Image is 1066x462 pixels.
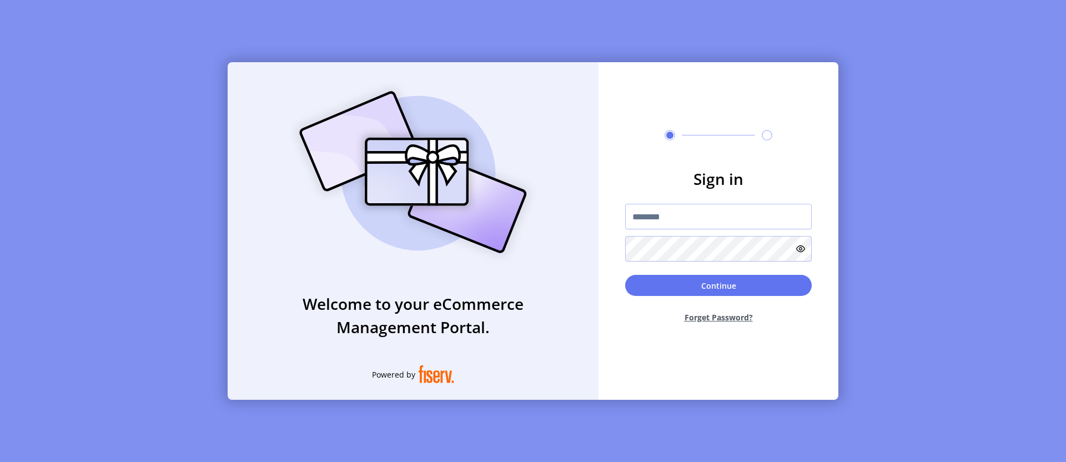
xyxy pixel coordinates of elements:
[625,167,812,190] h3: Sign in
[625,303,812,332] button: Forget Password?
[372,369,415,380] span: Powered by
[228,292,599,339] h3: Welcome to your eCommerce Management Portal.
[625,275,812,296] button: Continue
[283,79,544,265] img: card_Illustration.svg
